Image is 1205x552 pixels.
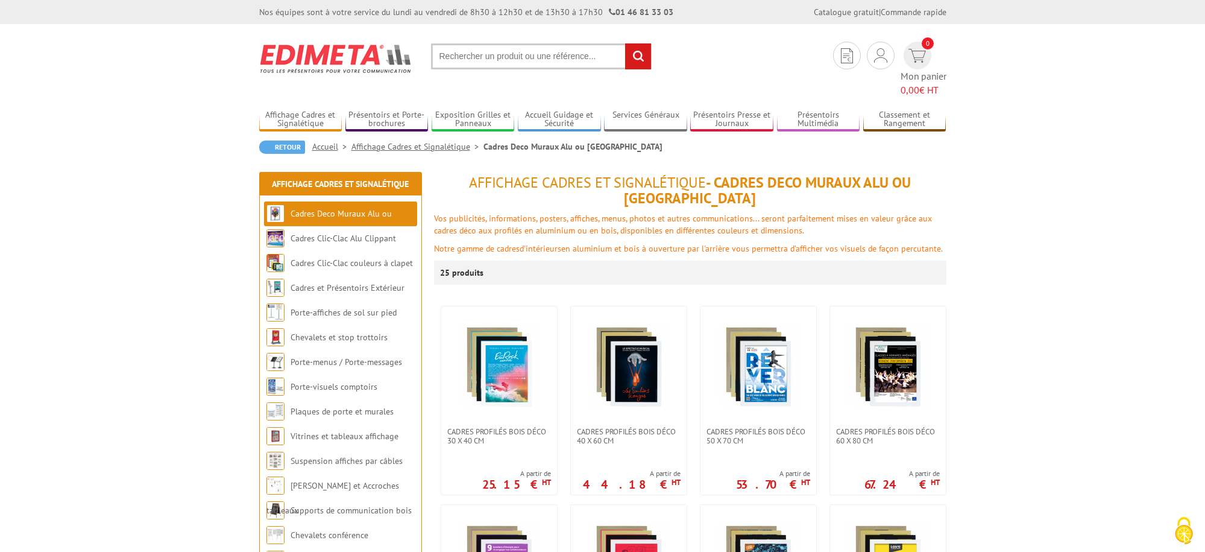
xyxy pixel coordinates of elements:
[1169,516,1199,546] img: Cookies (fenêtre modale)
[736,481,810,488] p: 53.70 €
[901,42,946,97] a: devis rapide 0 Mon panier 0,00€ HT
[577,427,681,445] span: Cadres Profilés Bois Déco 40 x 60 cm
[440,261,485,285] p: 25 produits
[483,141,662,153] li: Cadres Deco Muraux Alu ou [GEOGRAPHIC_DATA]
[266,526,285,544] img: Chevalets conférence
[587,325,671,409] img: Cadres Profilés Bois Déco 40 x 60 cm
[291,258,413,268] a: Cadres Clic-Clac couleurs à clapet
[571,427,687,445] a: Cadres Profilés Bois Déco 40 x 60 cm
[736,469,810,478] span: A partir de
[700,427,816,445] a: Cadres Profilés Bois Déco 50 x 70 cm
[434,243,520,254] font: Notre gamme de cadres
[457,325,541,409] img: Cadres Profilés Bois Déco 30 x 40 cm
[291,307,397,318] a: Porte-affiches de sol sur pied
[716,325,801,409] img: Cadres Profilés Bois Déco 50 x 70 cm
[266,205,285,223] img: Cadres Deco Muraux Alu ou Bois
[901,84,919,96] span: 0,00
[801,477,810,487] sup: HT
[672,477,681,487] sup: HT
[266,328,285,346] img: Chevalets et stop trottoirs
[609,7,673,17] strong: 01 46 81 33 03
[836,427,940,445] span: Cadres Profilés Bois Déco 60 x 80 cm
[431,43,652,69] input: Rechercher un produit ou une référence...
[625,43,651,69] input: rechercher
[259,110,342,130] a: Affichage Cadres et Signalétique
[259,6,673,18] div: Nos équipes sont à votre service du lundi au vendredi de 8h30 à 12h30 et de 13h30 à 17h30
[266,254,285,272] img: Cadres Clic-Clac couleurs à clapet
[291,332,388,343] a: Chevalets et stop trottoirs
[706,427,810,445] span: Cadres Profilés Bois Déco 50 x 70 cm
[351,141,483,152] a: Affichage Cadres et Signalétique
[1163,511,1205,552] button: Cookies (fenêtre modale)
[814,7,879,17] a: Catalogue gratuit
[259,141,305,154] a: Retour
[604,110,687,130] a: Services Généraux
[520,243,561,254] font: d'intérieurs
[266,303,285,322] img: Porte-affiches de sol sur pied
[583,481,681,488] p: 44.18 €
[864,481,940,488] p: 67.24 €
[830,427,946,445] a: Cadres Profilés Bois Déco 60 x 80 cm
[266,480,399,516] a: [PERSON_NAME] et Accroches tableaux
[266,452,285,470] img: Suspension affiches par câbles
[291,381,377,392] a: Porte-visuels comptoirs
[266,477,285,495] img: Cimaises et Accroches tableaux
[291,455,403,466] a: Suspension affiches par câbles
[690,110,773,130] a: Présentoirs Presse et Journaux
[561,243,943,254] font: en aluminium et bois à ouverture par l'arrière vous permettra d’afficher vos visuels de façon per...
[434,213,932,236] font: Vos publicités, informations, posters, affiches, menus, photos et autres communications... seront...
[814,6,946,18] div: |
[901,69,946,97] span: Mon panier
[291,530,368,541] a: Chevalets conférence
[432,110,515,130] a: Exposition Grilles et Panneaux
[482,481,551,488] p: 25.15 €
[272,179,409,189] a: Affichage Cadres et Signalétique
[266,402,285,420] img: Plaques de porte et murales
[291,406,394,417] a: Plaques de porte et murales
[846,325,930,409] img: Cadres Profilés Bois Déco 60 x 80 cm
[908,49,926,63] img: devis rapide
[469,173,706,192] span: Affichage Cadres et Signalétique
[259,36,413,81] img: Edimeta
[291,282,404,293] a: Cadres et Présentoirs Extérieur
[863,110,946,130] a: Classement et Rangement
[266,353,285,371] img: Porte-menus / Porte-messages
[777,110,860,130] a: Présentoirs Multimédia
[864,469,940,478] span: A partir de
[922,37,934,49] span: 0
[482,469,551,478] span: A partir de
[441,427,557,445] a: Cadres Profilés Bois Déco 30 x 40 cm
[447,427,551,445] span: Cadres Profilés Bois Déco 30 x 40 cm
[434,175,946,207] h1: - Cadres Deco Muraux Alu ou [GEOGRAPHIC_DATA]
[518,110,601,130] a: Accueil Guidage et Sécurité
[874,48,887,63] img: devis rapide
[841,48,853,63] img: devis rapide
[291,357,402,367] a: Porte-menus / Porte-messages
[266,427,285,445] img: Vitrines et tableaux affichage
[291,233,396,244] a: Cadres Clic-Clac Alu Clippant
[583,469,681,478] span: A partir de
[312,141,351,152] a: Accueil
[345,110,429,130] a: Présentoirs et Porte-brochures
[266,279,285,297] img: Cadres et Présentoirs Extérieur
[291,431,398,442] a: Vitrines et tableaux affichage
[291,505,412,516] a: Supports de communication bois
[542,477,551,487] sup: HT
[266,208,392,244] a: Cadres Deco Muraux Alu ou [GEOGRAPHIC_DATA]
[881,7,946,17] a: Commande rapide
[931,477,940,487] sup: HT
[901,83,946,97] span: € HT
[266,378,285,396] img: Porte-visuels comptoirs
